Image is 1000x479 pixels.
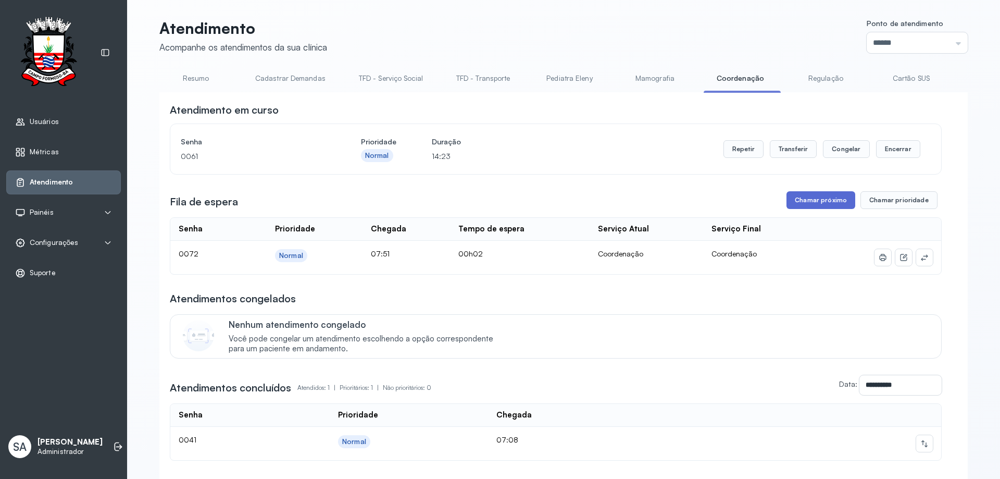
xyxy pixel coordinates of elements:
[159,19,327,38] p: Atendimento
[30,178,73,187] span: Atendimento
[30,238,78,247] span: Configurações
[11,17,86,89] img: Logotipo do estabelecimento
[371,249,390,258] span: 07:51
[496,435,518,444] span: 07:08
[432,134,461,149] h4: Duração
[30,268,56,277] span: Suporte
[181,134,326,149] h4: Senha
[496,410,532,420] div: Chegada
[598,224,649,234] div: Serviço Atual
[839,379,857,388] label: Data:
[179,249,198,258] span: 0072
[229,319,504,330] p: Nenhum atendimento congelado
[30,117,59,126] span: Usuários
[279,251,303,260] div: Normal
[334,384,335,391] span: |
[618,70,691,87] a: Mamografia
[348,70,433,87] a: TFD - Serviço Social
[432,149,461,164] p: 14:23
[170,291,296,306] h3: Atendimentos congelados
[458,224,524,234] div: Tempo de espera
[245,70,336,87] a: Cadastrar Demandas
[770,140,817,158] button: Transferir
[711,224,761,234] div: Serviço Final
[275,224,315,234] div: Prioridade
[876,140,920,158] button: Encerrar
[159,70,232,87] a: Resumo
[30,208,54,217] span: Painéis
[15,117,112,127] a: Usuários
[723,140,764,158] button: Repetir
[874,70,947,87] a: Cartão SUS
[170,380,291,395] h3: Atendimentos concluídos
[823,140,869,158] button: Congelar
[598,249,695,259] div: Coordenação
[342,437,366,446] div: Normal
[377,384,379,391] span: |
[15,177,112,188] a: Atendimento
[37,447,103,456] p: Administrador
[365,151,389,160] div: Normal
[183,320,214,351] img: Imagem de CalloutCard
[179,410,203,420] div: Senha
[786,191,855,209] button: Chamar próximo
[170,194,238,209] h3: Fila de espera
[297,380,340,395] p: Atendidos: 1
[789,70,862,87] a: Regulação
[179,224,203,234] div: Senha
[37,437,103,447] p: [PERSON_NAME]
[867,19,943,28] span: Ponto de atendimento
[30,148,59,156] span: Métricas
[338,410,378,420] div: Prioridade
[159,42,327,53] div: Acompanhe os atendimentos da sua clínica
[383,380,431,395] p: Não prioritários: 0
[711,249,757,258] span: Coordenação
[704,70,777,87] a: Coordenação
[458,249,483,258] span: 00h02
[15,147,112,157] a: Métricas
[170,103,279,117] h3: Atendimento em curso
[181,149,326,164] p: 0061
[446,70,521,87] a: TFD - Transporte
[340,380,383,395] p: Prioritários: 1
[361,134,396,149] h4: Prioridade
[860,191,938,209] button: Chamar prioridade
[371,224,406,234] div: Chegada
[179,435,196,444] span: 0041
[533,70,606,87] a: Pediatra Eleny
[229,334,504,354] span: Você pode congelar um atendimento escolhendo a opção correspondente para um paciente em andamento.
